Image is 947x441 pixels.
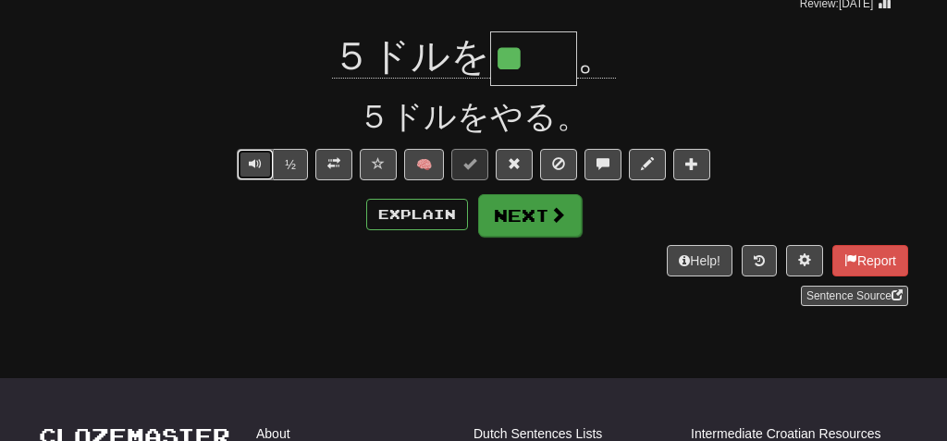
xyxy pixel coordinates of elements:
button: Reset to 0% Mastered (alt+r) [496,149,533,180]
span: 。 [577,34,616,79]
div: Text-to-speech controls [233,149,308,180]
button: Add to collection (alt+a) [673,149,710,180]
a: Sentence Source [801,286,908,306]
button: Ignore sentence (alt+i) [540,149,577,180]
button: 🧠 [404,149,444,180]
button: ½ [273,149,308,180]
button: Set this sentence to 100% Mastered (alt+m) [451,149,488,180]
div: ５ドルをやる。 [39,93,908,140]
button: Next [478,194,582,237]
button: Toggle translation (alt+t) [315,149,352,180]
button: Play sentence audio (ctl+space) [237,149,274,180]
button: Round history (alt+y) [742,245,777,276]
button: Favorite sentence (alt+f) [360,149,397,180]
button: Report [832,245,908,276]
button: Explain [366,199,468,230]
button: Edit sentence (alt+d) [629,149,666,180]
button: Discuss sentence (alt+u) [584,149,621,180]
button: Help! [667,245,732,276]
span: ５ドルを [332,34,490,79]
